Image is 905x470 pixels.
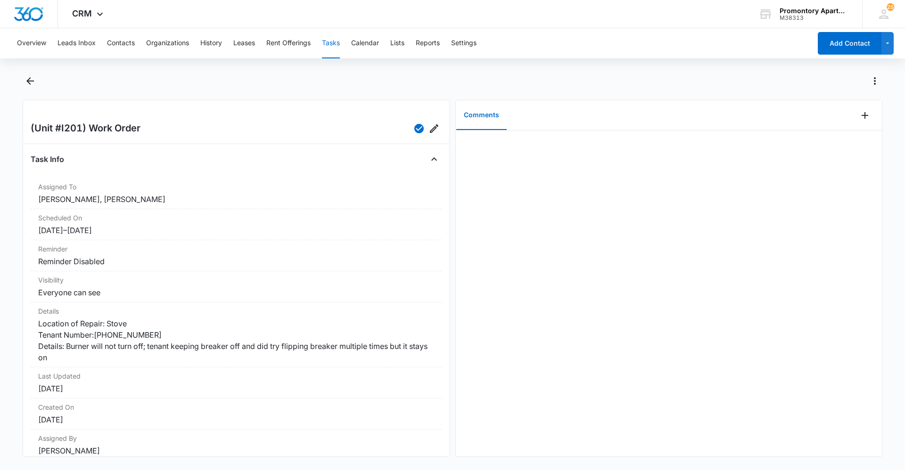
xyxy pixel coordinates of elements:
div: Scheduled On[DATE]–[DATE] [31,209,442,240]
dd: Reminder Disabled [38,256,434,267]
button: Leads Inbox [58,28,96,58]
dt: Assigned By [38,433,434,443]
dt: Created On [38,402,434,412]
button: Lists [390,28,404,58]
button: Overview [17,28,46,58]
button: Reports [416,28,440,58]
button: Rent Offerings [266,28,311,58]
dt: Assigned To [38,182,434,192]
dt: Reminder [38,244,434,254]
button: Actions [867,73,882,89]
dd: Everyone can see [38,287,434,298]
dd: [DATE] [38,383,434,394]
div: Last Updated[DATE] [31,367,442,398]
div: Assigned To[PERSON_NAME], [PERSON_NAME] [31,178,442,209]
dd: [PERSON_NAME], [PERSON_NAME] [38,194,434,205]
button: Edit [427,121,442,136]
div: Assigned By[PERSON_NAME] [31,429,442,461]
div: ReminderReminder Disabled [31,240,442,271]
button: Comments [456,101,507,130]
button: Close [427,152,442,167]
button: Contacts [107,28,135,58]
span: 25 [887,3,894,11]
dd: [DATE] – [DATE] [38,225,434,236]
dt: Last Updated [38,371,434,381]
div: VisibilityEveryone can see [31,271,442,302]
button: Tasks [322,28,340,58]
dd: [DATE] [38,414,434,425]
button: Back [23,73,37,89]
dd: Location of Repair: Stove Tenant Number:[PHONE_NUMBER] Details: Burner will not turn off; tenant ... [38,318,434,363]
button: History [200,28,222,58]
button: Leases [233,28,255,58]
div: notifications count [887,3,894,11]
button: Settings [451,28,477,58]
dt: Details [38,306,434,316]
button: Add Contact [818,32,881,55]
div: DetailsLocation of Repair: Stove Tenant Number:[PHONE_NUMBER] Details: Burner will not turn off; ... [31,302,442,367]
button: Add Comment [857,108,872,123]
span: CRM [72,8,92,18]
h4: Task Info [31,154,64,165]
h2: (Unit #I201) Work Order [31,121,140,136]
dd: [PERSON_NAME] [38,445,434,456]
div: account name [780,7,848,15]
dt: Scheduled On [38,213,434,223]
dt: Visibility [38,275,434,285]
div: Created On[DATE] [31,398,442,429]
button: Organizations [146,28,189,58]
div: account id [780,15,848,21]
button: Calendar [351,28,379,58]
